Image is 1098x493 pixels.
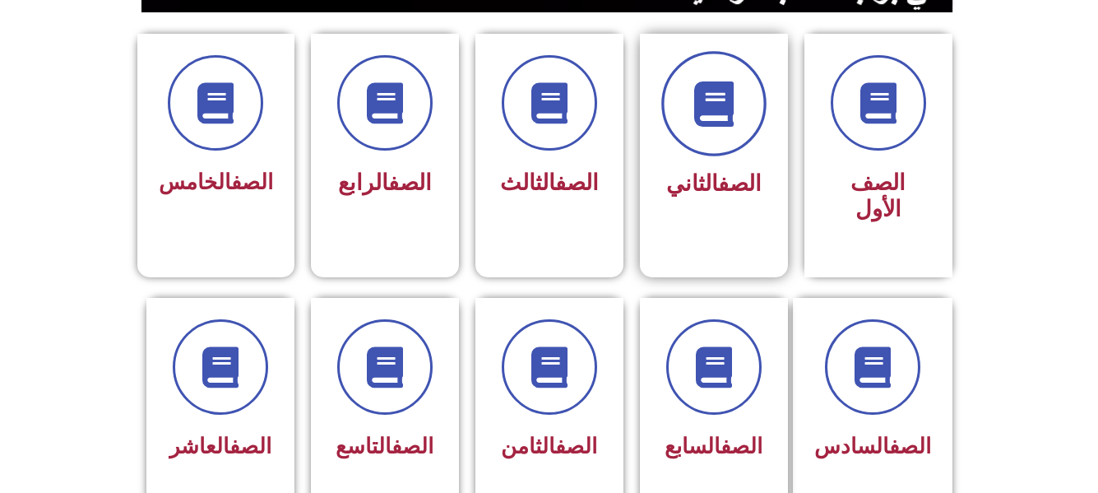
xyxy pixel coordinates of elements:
[336,434,433,458] span: التاسع
[388,170,432,196] a: الصف
[665,434,762,458] span: السابع
[718,170,762,197] a: الصف
[500,170,599,196] span: الثالث
[666,170,762,197] span: الثاني
[169,434,271,458] span: العاشر
[159,170,273,194] span: الخامس
[229,434,271,458] a: الصف
[391,434,433,458] a: الصف
[338,170,432,196] span: الرابع
[889,434,931,458] a: الصف
[501,434,597,458] span: الثامن
[720,434,762,458] a: الصف
[231,170,273,194] a: الصف
[850,170,906,222] span: الصف الأول
[814,434,931,458] span: السادس
[555,434,597,458] a: الصف
[555,170,599,196] a: الصف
